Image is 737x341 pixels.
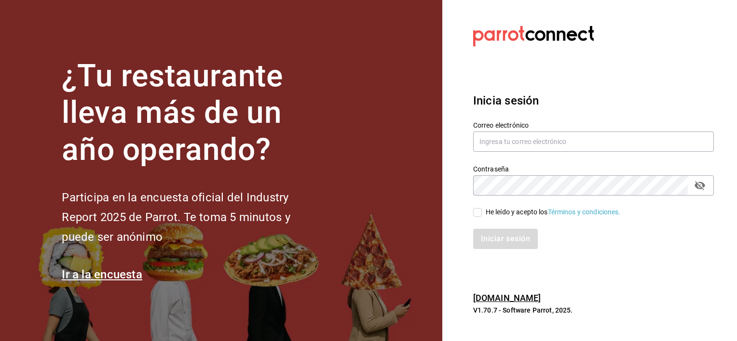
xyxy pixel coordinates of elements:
[62,188,322,247] h2: Participa en la encuesta oficial del Industry Report 2025 de Parrot. Te toma 5 minutos y puede se...
[473,131,714,152] input: Ingresa tu correo electrónico
[62,268,142,281] a: Ir a la encuesta
[692,177,708,194] button: Campo de contraseña
[62,58,322,169] h1: ¿Tu restaurante lleva más de un año operando?
[486,207,621,217] div: He leído y acepto los
[473,121,714,128] label: Correo electrónico
[473,165,714,172] label: Contraseña
[473,92,714,109] h3: Inicia sesión
[473,293,541,303] a: [DOMAIN_NAME]
[548,208,621,216] a: Términos y condiciones.
[473,305,714,315] p: V1.70.7 - Software Parrot, 2025.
